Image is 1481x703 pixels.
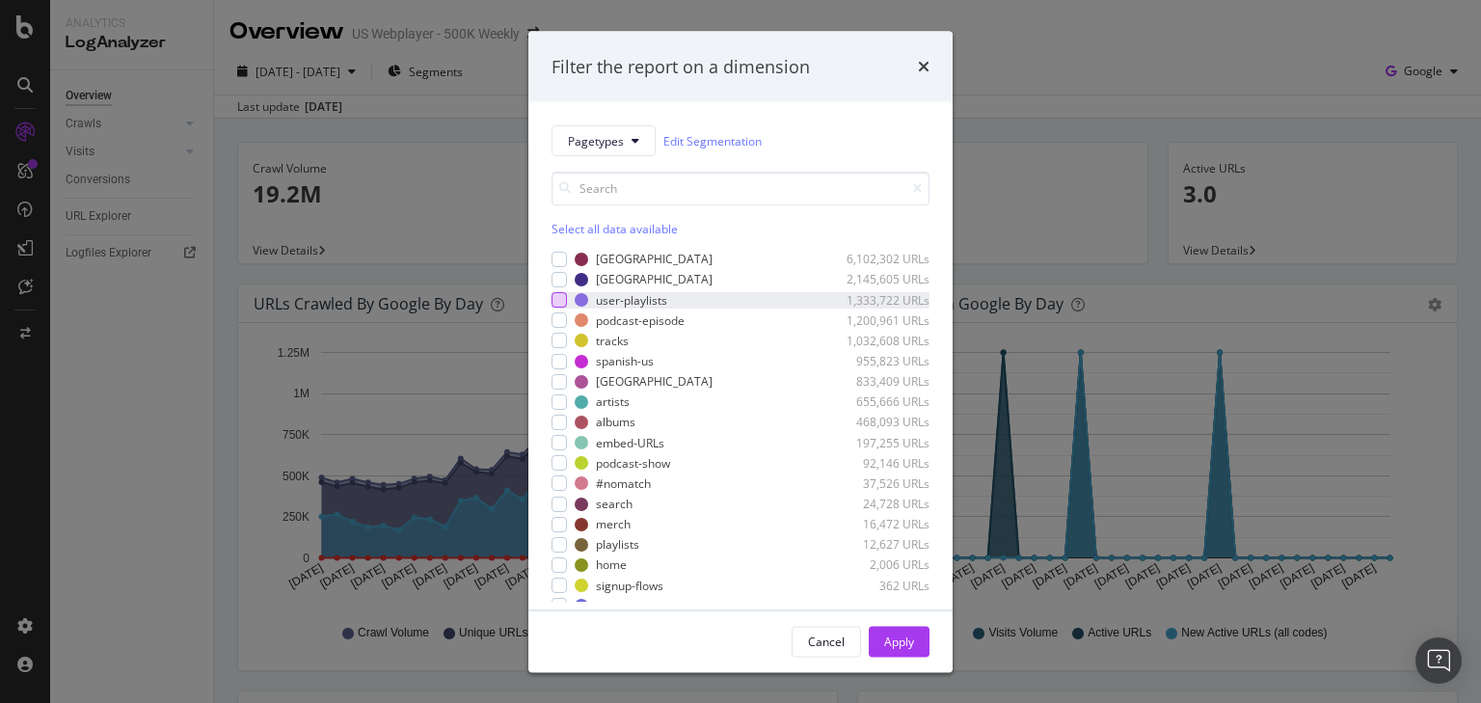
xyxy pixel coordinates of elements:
[884,633,914,649] div: Apply
[596,332,629,348] div: tracks
[663,130,762,150] a: Edit Segmentation
[596,291,667,308] div: user-playlists
[869,626,929,657] button: Apply
[596,496,633,512] div: search
[835,332,929,348] div: 1,032,608 URLs
[835,454,929,471] div: 92,146 URLs
[596,353,654,369] div: spanish-us
[835,434,929,450] div: 197,255 URLs
[596,556,627,573] div: home
[596,577,663,593] div: signup-flows
[808,633,845,649] div: Cancel
[1415,637,1462,684] div: Open Intercom Messenger
[596,597,633,613] div: genres
[596,251,713,267] div: [GEOGRAPHIC_DATA]
[835,536,929,553] div: 12,627 URLs
[552,54,810,79] div: Filter the report on a dimension
[596,454,670,471] div: podcast-show
[918,54,929,79] div: times
[552,221,929,237] div: Select all data available
[835,496,929,512] div: 24,728 URLs
[552,125,656,156] button: Pagetypes
[835,474,929,491] div: 37,526 URLs
[596,373,713,390] div: [GEOGRAPHIC_DATA]
[596,434,664,450] div: embed-URLs
[596,474,651,491] div: #nomatch
[835,556,929,573] div: 2,006 URLs
[596,311,685,328] div: podcast-episode
[596,271,713,287] div: [GEOGRAPHIC_DATA]
[835,577,929,593] div: 362 URLs
[596,414,635,430] div: albums
[528,31,953,672] div: modal
[596,516,631,532] div: merch
[835,353,929,369] div: 955,823 URLs
[835,311,929,328] div: 1,200,961 URLs
[596,393,630,410] div: artists
[792,626,861,657] button: Cancel
[835,251,929,267] div: 6,102,302 URLs
[596,536,639,553] div: playlists
[835,271,929,287] div: 2,145,605 URLs
[835,597,929,613] div: 339 URLs
[568,132,624,149] span: Pagetypes
[835,414,929,430] div: 468,093 URLs
[835,373,929,390] div: 833,409 URLs
[835,516,929,532] div: 16,472 URLs
[835,393,929,410] div: 655,666 URLs
[835,291,929,308] div: 1,333,722 URLs
[552,172,929,205] input: Search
